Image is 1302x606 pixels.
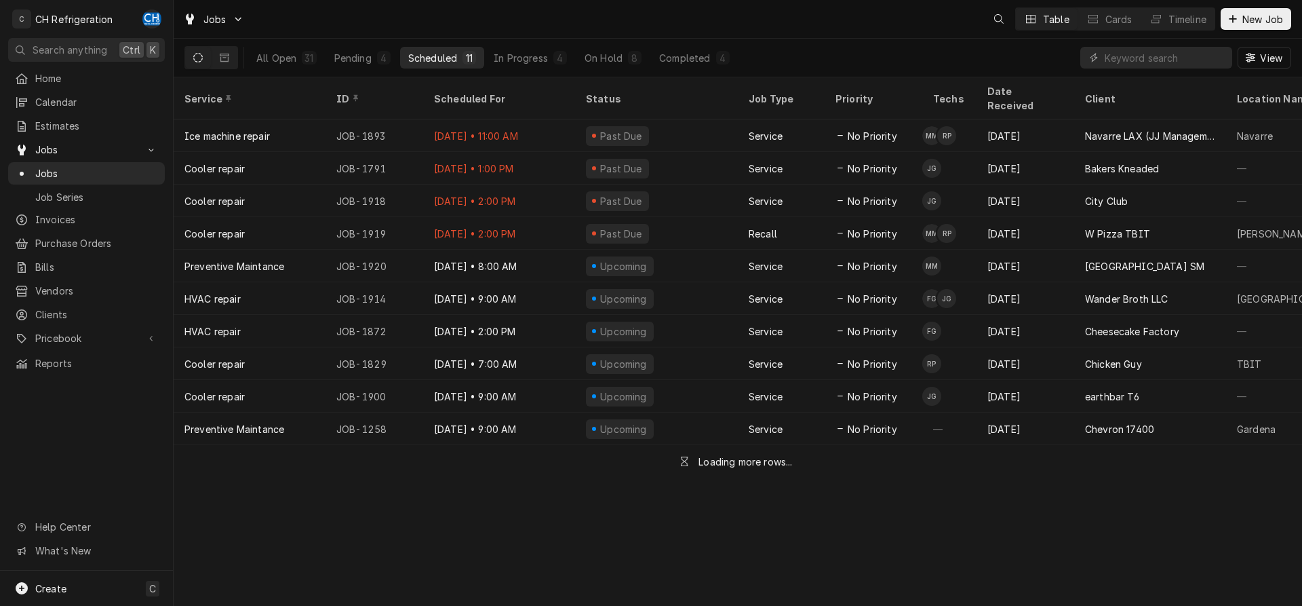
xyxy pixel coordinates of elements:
[184,194,245,208] div: Cooler repair
[35,143,138,157] span: Jobs
[336,92,410,106] div: ID
[35,236,158,250] span: Purchase Orders
[35,190,158,204] span: Job Series
[423,315,575,347] div: [DATE] • 2:00 PM
[599,422,649,436] div: Upcoming
[922,159,941,178] div: Josh Galindo's Avatar
[976,347,1074,380] div: [DATE]
[142,10,161,29] div: CH
[423,282,575,315] div: [DATE] • 9:00 AM
[976,217,1074,250] div: [DATE]
[380,51,388,65] div: 4
[8,516,165,538] a: Go to Help Center
[178,8,250,31] a: Go to Jobs
[922,322,941,341] div: Fred Gonzalez's Avatar
[8,186,165,208] a: Job Series
[922,289,941,308] div: FG
[423,217,575,250] div: [DATE] • 2:00 PM
[1221,8,1291,30] button: New Job
[325,380,423,413] div: JOB-1900
[922,224,941,243] div: Moises Melena's Avatar
[8,256,165,278] a: Bills
[922,354,941,373] div: RP
[976,185,1074,217] div: [DATE]
[150,43,156,57] span: K
[123,43,140,57] span: Ctrl
[937,224,956,243] div: RP
[976,119,1074,152] div: [DATE]
[35,95,158,109] span: Calendar
[922,191,941,210] div: JG
[35,284,158,298] span: Vendors
[142,10,161,29] div: Chris Hiraga's Avatar
[35,260,158,274] span: Bills
[408,51,457,65] div: Scheduled
[184,422,284,436] div: Preventive Maintance
[599,194,644,208] div: Past Due
[184,390,245,404] div: Cooler repair
[599,357,649,371] div: Upcoming
[1168,12,1206,26] div: Timeline
[1085,292,1168,306] div: Wander Broth LLC
[494,51,548,65] div: In Progress
[184,357,245,371] div: Cooler repair
[325,152,423,185] div: JOB-1791
[35,166,158,181] span: Jobs
[556,51,564,65] div: 4
[922,322,941,341] div: FG
[922,354,941,373] div: Ruben Perez's Avatar
[922,191,941,210] div: Josh Galindo's Avatar
[976,282,1074,315] div: [DATE]
[1237,357,1262,371] div: TBIT
[922,257,941,276] div: Moises Melena's Avatar
[423,250,575,282] div: [DATE] • 8:00 AM
[184,129,270,143] div: Ice machine repair
[976,380,1074,413] div: [DATE]
[937,289,956,308] div: Josh Galindo's Avatar
[976,152,1074,185] div: [DATE]
[749,357,783,371] div: Service
[922,224,941,243] div: MM
[423,413,575,445] div: [DATE] • 9:00 AM
[325,185,423,217] div: JOB-1918
[848,324,897,339] span: No Priority
[922,387,941,406] div: Josh Galindo's Avatar
[749,259,783,273] div: Service
[976,315,1074,347] div: [DATE]
[8,352,165,375] a: Reports
[599,292,649,306] div: Upcoming
[749,324,783,339] div: Service
[1085,259,1204,273] div: [GEOGRAPHIC_DATA] SM
[922,289,941,308] div: Fred Gonzalez's Avatar
[937,126,956,145] div: RP
[933,92,966,106] div: Techs
[423,185,575,217] div: [DATE] • 2:00 PM
[749,227,777,241] div: Recall
[937,126,956,145] div: Ruben Perez's Avatar
[1240,12,1286,26] span: New Job
[749,292,783,306] div: Service
[1085,422,1154,436] div: Chevron 17400
[599,259,649,273] div: Upcoming
[8,208,165,231] a: Invoices
[719,51,727,65] div: 4
[325,119,423,152] div: JOB-1893
[937,289,956,308] div: JG
[1238,47,1291,69] button: View
[35,307,158,322] span: Clients
[184,227,245,241] div: Cooler repair
[184,292,241,306] div: HVAC repair
[848,292,897,306] span: No Priority
[256,51,296,65] div: All Open
[184,324,241,339] div: HVAC repair
[325,282,423,315] div: JOB-1914
[988,8,1010,30] button: Open search
[8,162,165,185] a: Jobs
[976,413,1074,445] div: [DATE]
[325,250,423,282] div: JOB-1920
[423,347,575,380] div: [DATE] • 7:00 AM
[631,51,639,65] div: 8
[1085,324,1179,339] div: Cheesecake Factory
[1237,129,1273,143] div: Navarre
[1257,51,1285,65] span: View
